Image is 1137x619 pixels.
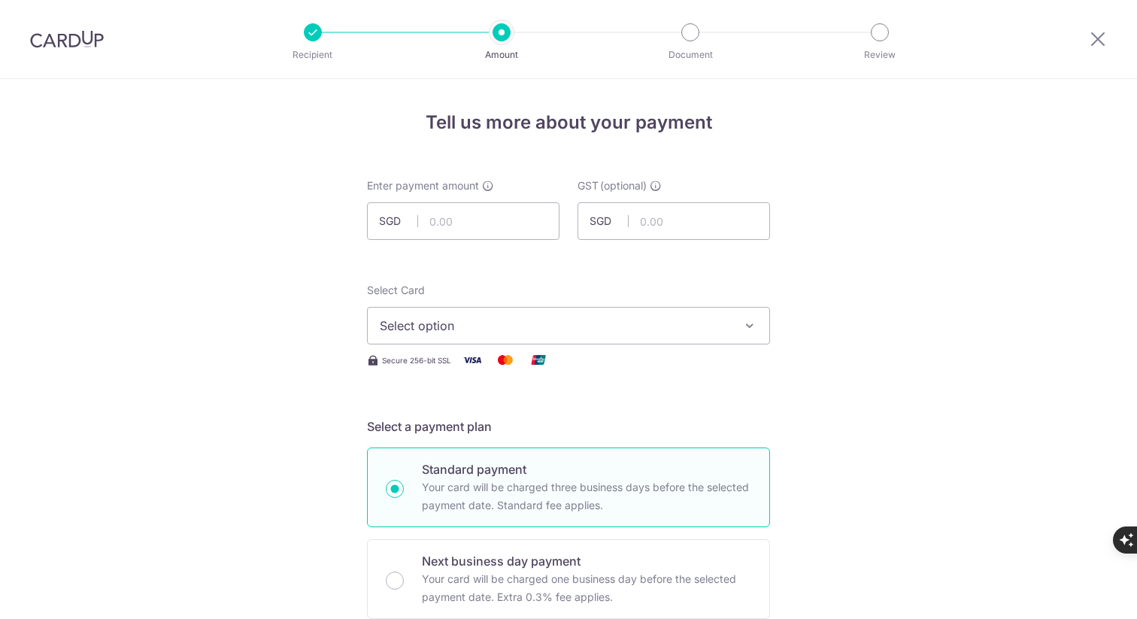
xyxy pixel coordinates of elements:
input: 0.00 [367,202,559,240]
p: Your card will be charged three business days before the selected payment date. Standard fee appl... [422,478,751,514]
h4: Tell us more about your payment [367,109,770,136]
span: SGD [379,214,418,229]
p: Document [635,47,746,62]
h5: Select a payment plan [367,417,770,435]
p: Standard payment [422,460,751,478]
p: Review [824,47,935,62]
p: Amount [446,47,557,62]
p: Next business day payment [422,552,751,570]
img: Visa [457,350,487,369]
img: Mastercard [490,350,520,369]
span: GST [578,178,599,193]
img: CardUp [30,30,104,48]
span: Enter payment amount [367,178,479,193]
img: Union Pay [523,350,553,369]
span: translation missing: en.payables.payment_networks.credit_card.summary.labels.select_card [367,284,425,296]
span: (optional) [600,178,647,193]
span: SGD [590,214,629,229]
span: Secure 256-bit SSL [382,354,451,366]
p: Recipient [257,47,368,62]
iframe: Opens a widget where you can find more information [1040,574,1122,611]
button: Select option [367,307,770,344]
input: 0.00 [578,202,770,240]
span: Select option [380,317,730,335]
p: Your card will be charged one business day before the selected payment date. Extra 0.3% fee applies. [422,570,751,606]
